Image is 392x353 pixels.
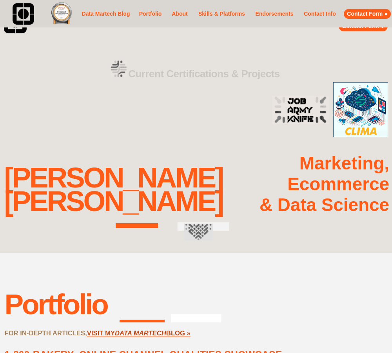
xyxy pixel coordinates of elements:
[87,329,115,337] a: VISIT MY
[80,3,131,25] a: Data Martech Blog
[128,68,280,80] strong: Current Certifications & Projects
[4,329,87,337] strong: FOR IN-DEPTH ARTICLES,
[4,288,107,320] div: Portfolio
[115,329,166,337] a: DATA MARTECH
[169,9,190,19] a: About
[253,9,296,19] a: Endorsements
[196,5,247,23] a: Skills & Platforms
[287,174,389,194] strong: Ecommerce
[353,315,392,353] iframe: Chat Widget
[260,195,389,215] strong: & Data Science
[166,329,191,337] a: BLOG »
[137,5,163,23] a: Portfolio
[301,9,338,19] a: Contact Info
[299,153,389,173] strong: Marketing,
[4,166,223,213] div: [PERSON_NAME] [PERSON_NAME]
[344,9,391,19] a: Contact Form ●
